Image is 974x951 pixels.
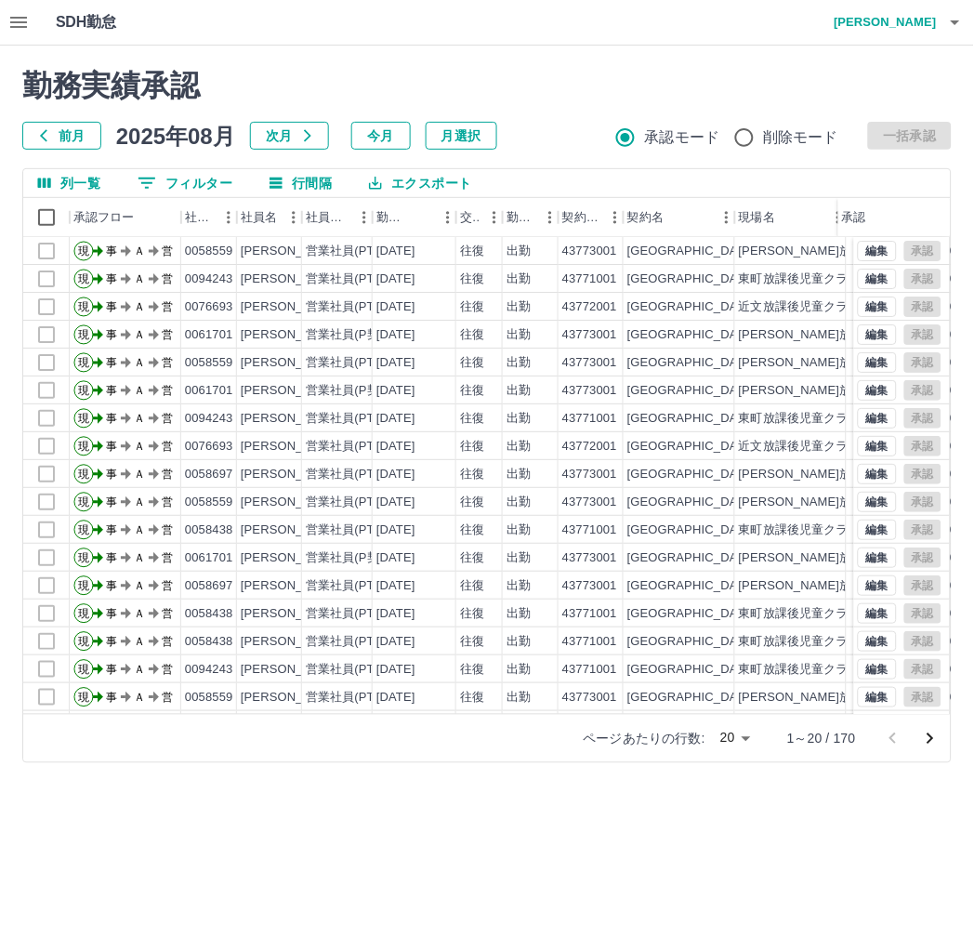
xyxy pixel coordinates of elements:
[562,382,617,400] div: 43773001
[241,198,277,237] div: 社員名
[162,579,173,592] text: 営
[858,408,897,429] button: 編集
[460,243,484,260] div: 往復
[306,633,403,651] div: 営業社員(PT契約)
[162,551,173,564] text: 営
[562,605,617,623] div: 43771001
[255,169,347,197] button: 行間隔
[162,244,173,258] text: 営
[562,410,617,428] div: 43771001
[106,495,117,509] text: 事
[739,466,938,483] div: [PERSON_NAME]放課後児童クラブ
[562,298,617,316] div: 43772001
[739,661,862,679] div: 東町放課後児童クラブ
[350,204,378,231] button: メニュー
[627,661,756,679] div: [GEOGRAPHIC_DATA]
[241,689,342,707] div: [PERSON_NAME]
[562,198,601,237] div: 契約コード
[78,384,89,397] text: 現
[376,354,415,372] div: [DATE]
[241,271,342,288] div: [PERSON_NAME]
[562,326,617,344] div: 43773001
[627,243,756,260] div: [GEOGRAPHIC_DATA]
[250,122,329,150] button: 次月
[739,494,938,511] div: [PERSON_NAME]放課後児童クラブ
[78,663,89,676] text: 現
[858,548,897,568] button: 編集
[185,522,233,539] div: 0058438
[306,298,403,316] div: 営業社員(PT契約)
[858,297,897,317] button: 編集
[507,410,531,428] div: 出勤
[507,605,531,623] div: 出勤
[739,243,938,260] div: [PERSON_NAME]放課後児童クラブ
[376,494,415,511] div: [DATE]
[376,271,415,288] div: [DATE]
[838,198,935,237] div: 承認
[627,689,756,707] div: [GEOGRAPHIC_DATA]
[426,122,497,150] button: 月選択
[185,298,233,316] div: 0076693
[134,468,145,481] text: Ａ
[306,466,403,483] div: 営業社員(PT契約)
[460,522,484,539] div: 往復
[241,577,342,595] div: [PERSON_NAME]
[78,523,89,536] text: 現
[507,382,531,400] div: 出勤
[106,272,117,285] text: 事
[376,549,415,567] div: [DATE]
[106,691,117,704] text: 事
[858,687,897,707] button: 編集
[858,269,897,289] button: 編集
[858,352,897,373] button: 編集
[824,204,852,231] button: メニュー
[739,549,938,567] div: [PERSON_NAME]放課後児童クラブ
[22,68,952,103] h2: 勤務実績承認
[106,244,117,258] text: 事
[912,720,949,758] button: 次のページへ
[739,438,862,456] div: 近文放課後児童クラブ
[162,635,173,648] text: 営
[134,328,145,341] text: Ａ
[373,198,456,237] div: 勤務日
[185,466,233,483] div: 0058697
[78,440,89,453] text: 現
[460,354,484,372] div: 往復
[134,440,145,453] text: Ａ
[134,356,145,369] text: Ａ
[241,326,342,344] div: [PERSON_NAME]
[162,440,173,453] text: 営
[460,410,484,428] div: 往復
[507,354,531,372] div: 出勤
[306,661,403,679] div: 営業社員(PT契約)
[627,466,756,483] div: [GEOGRAPHIC_DATA]
[376,198,408,237] div: 勤務日
[306,243,403,260] div: 営業社員(PT契約)
[376,633,415,651] div: [DATE]
[562,577,617,595] div: 43773001
[162,328,173,341] text: 営
[858,631,897,652] button: 編集
[22,122,101,150] button: 前月
[134,412,145,425] text: Ａ
[185,633,233,651] div: 0058438
[134,579,145,592] text: Ａ
[78,272,89,285] text: 現
[739,577,938,595] div: [PERSON_NAME]放課後児童クラブ
[739,522,862,539] div: 東町放課後児童クラブ
[354,169,486,197] button: エクスポート
[562,243,617,260] div: 43773001
[106,579,117,592] text: 事
[627,438,756,456] div: [GEOGRAPHIC_DATA]
[302,198,373,237] div: 社員区分
[78,244,89,258] text: 現
[376,522,415,539] div: [DATE]
[106,328,117,341] text: 事
[78,579,89,592] text: 現
[507,522,531,539] div: 出勤
[739,382,938,400] div: [PERSON_NAME]放課後児童クラブ
[739,271,862,288] div: 東町放課後児童クラブ
[306,689,403,707] div: 営業社員(PT契約)
[241,354,342,372] div: [PERSON_NAME]
[78,607,89,620] text: 現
